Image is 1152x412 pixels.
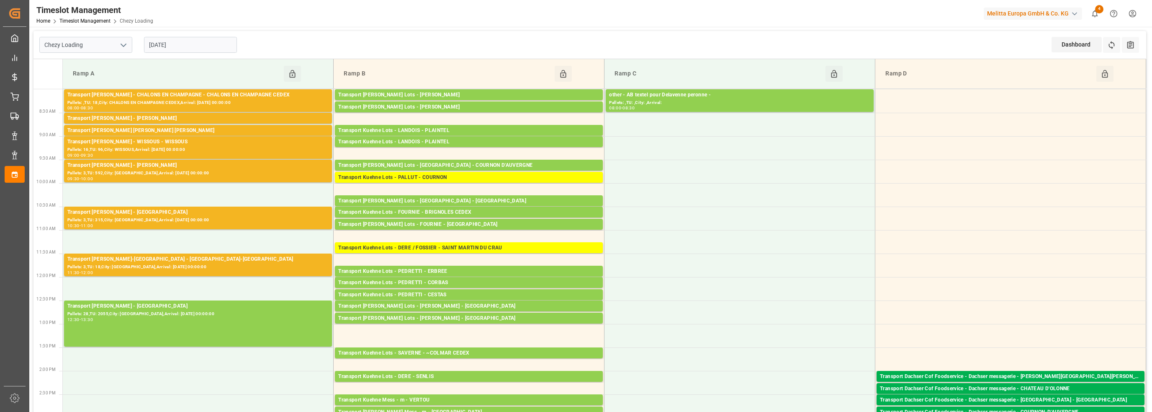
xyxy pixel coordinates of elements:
[39,367,56,372] span: 2:00 PM
[338,252,599,259] div: Pallets: ,TU: 623,City: [GEOGRAPHIC_DATA][PERSON_NAME],Arrival: [DATE] 00:00:00
[39,156,56,161] span: 9:30 AM
[81,106,93,110] div: 08:30
[611,66,825,82] div: Ramp C
[36,18,50,24] a: Home
[338,302,599,311] div: Transport [PERSON_NAME] Lots - [PERSON_NAME] - [GEOGRAPHIC_DATA]
[880,381,1141,388] div: Pallets: 1,TU: 9,City: [GEOGRAPHIC_DATA][PERSON_NAME],Arrival: [DATE] 00:00:00
[39,132,56,137] span: 9:00 AM
[338,91,599,99] div: Transport [PERSON_NAME] Lots - [PERSON_NAME]
[338,229,599,236] div: Pallets: 2,TU: 112,City: [GEOGRAPHIC_DATA],Arrival: [DATE] 00:00:00
[36,203,56,207] span: 10:30 AM
[67,224,80,228] div: 10:30
[984,5,1085,21] button: Melitta Europa GmbH & Co. KG
[880,393,1141,400] div: Pallets: ,TU: 73,City: [GEOGRAPHIC_DATA],Arrival: [DATE] 00:00:00
[338,299,599,306] div: Pallets: ,TU: 76,City: CESTAS,Arrival: [DATE] 00:00:00
[338,291,599,299] div: Transport Kuehne Lots - PEDRETTI - CESTAS
[338,358,599,365] div: Pallets: 5,TU: 538,City: ~COLMAR CEDEX,Arrival: [DATE] 00:00:00
[67,255,329,264] div: Transport [PERSON_NAME]-[GEOGRAPHIC_DATA] - [GEOGRAPHIC_DATA]-[GEOGRAPHIC_DATA]
[36,4,153,16] div: Timeslot Management
[67,123,329,130] div: Pallets: ,TU: 36,City: RECY,Arrival: [DATE] 00:00:00
[1095,5,1103,13] span: 4
[338,208,599,217] div: Transport Kuehne Lots - FOURNIE - BRIGNOLES CEDEX
[338,267,599,276] div: Transport Kuehne Lots - PEDRETTI - ERBREE
[338,244,599,252] div: Transport Kuehne Lots - DERE / FOSSIER - SAINT MARTIN DU CRAU
[36,226,56,231] span: 11:00 AM
[67,138,329,146] div: Transport [PERSON_NAME] - WISSOUS - WISSOUS
[338,381,599,388] div: Pallets: ,TU: 285,City: [GEOGRAPHIC_DATA],Arrival: [DATE] 00:00:00
[67,264,329,271] div: Pallets: 3,TU: 18,City: [GEOGRAPHIC_DATA],Arrival: [DATE] 00:00:00
[67,91,329,99] div: Transport [PERSON_NAME] - CHALONS EN CHAMPAGNE - CHALONS EN CHAMPAGNE CEDEX
[67,127,329,135] div: Transport [PERSON_NAME] [PERSON_NAME] [PERSON_NAME]
[622,106,635,110] div: 08:30
[80,318,81,321] div: -
[67,146,329,153] div: Pallets: 16,TU: 96,City: WISSOUS,Arrival: [DATE] 00:00:00
[80,224,81,228] div: -
[80,153,81,157] div: -
[81,153,93,157] div: 09:30
[338,323,599,330] div: Pallets: ,TU: 116,City: [GEOGRAPHIC_DATA],Arrival: [DATE] 00:00:00
[39,391,56,395] span: 2:30 PM
[39,109,56,114] span: 8:30 AM
[338,127,599,135] div: Transport Kuehne Lots - LANDOIS - PLAINTEL
[984,8,1082,20] div: Melitta Europa GmbH & Co. KG
[67,161,329,170] div: Transport [PERSON_NAME] - [PERSON_NAME]
[338,276,599,283] div: Pallets: 2,TU: 112,City: ERBREE,Arrival: [DATE] 00:00:00
[67,153,80,157] div: 09:00
[880,396,1141,404] div: Transport Dachser Cof Foodservice - Dachser messagerie - [GEOGRAPHIC_DATA] - [GEOGRAPHIC_DATA]
[67,318,80,321] div: 12:30
[67,271,80,275] div: 11:30
[81,318,93,321] div: 13:30
[882,66,1096,82] div: Ramp D
[67,208,329,217] div: Transport [PERSON_NAME] - [GEOGRAPHIC_DATA]
[609,106,621,110] div: 08:00
[338,373,599,381] div: Transport Kuehne Lots - DERE - SENLIS
[67,99,329,106] div: Pallets: ,TU: 18,City: CHALONS EN CHAMPAGNE CEDEX,Arrival: [DATE] 00:00:00
[338,220,599,229] div: Transport [PERSON_NAME] Lots - FOURNIE - [GEOGRAPHIC_DATA]
[338,161,599,170] div: Transport [PERSON_NAME] Lots - [GEOGRAPHIC_DATA] - COURNON D'AUVERGNE
[338,311,599,318] div: Pallets: 2,TU: ,City: [GEOGRAPHIC_DATA],Arrival: [DATE] 00:00:00
[36,250,56,254] span: 11:30 AM
[338,103,599,111] div: Transport [PERSON_NAME] Lots - [PERSON_NAME]
[1104,4,1123,23] button: Help Center
[338,111,599,119] div: Pallets: 5,TU: 95,City: [GEOGRAPHIC_DATA],Arrival: [DATE] 00:00:00
[338,404,599,412] div: Pallets: ,TU: 87,City: VERTOU,Arrival: [DATE] 00:00:00
[1085,4,1104,23] button: show 4 new notifications
[36,179,56,184] span: 10:00 AM
[67,114,329,123] div: Transport [PERSON_NAME] - [PERSON_NAME]
[67,302,329,311] div: Transport [PERSON_NAME] - [GEOGRAPHIC_DATA]
[338,314,599,323] div: Transport [PERSON_NAME] Lots - [PERSON_NAME] - [GEOGRAPHIC_DATA]
[67,170,329,177] div: Pallets: 3,TU: 592,City: [GEOGRAPHIC_DATA],Arrival: [DATE] 00:00:00
[338,279,599,287] div: Transport Kuehne Lots - PEDRETTI - CORBAS
[67,106,80,110] div: 08:00
[338,217,599,224] div: Pallets: 3,TU: 56,City: BRIGNOLES CEDEX,Arrival: [DATE] 00:00:00
[39,37,132,53] input: Type to search/select
[880,404,1141,412] div: Pallets: ,TU: 141,City: [GEOGRAPHIC_DATA] - [GEOGRAPHIC_DATA],Arrival: [DATE] 00:00:00
[80,271,81,275] div: -
[621,106,622,110] div: -
[69,66,284,82] div: Ramp A
[59,18,111,24] a: Timeslot Management
[340,66,555,82] div: Ramp B
[338,138,599,146] div: Transport Kuehne Lots - LANDOIS - PLAINTEL
[81,177,93,181] div: 10:00
[338,174,599,182] div: Transport Kuehne Lots - PALLUT - COURNON
[338,99,599,106] div: Pallets: 2,TU: 881,City: [GEOGRAPHIC_DATA],Arrival: [DATE] 00:00:00
[67,135,329,142] div: Pallets: 1,TU: 54,City: [PERSON_NAME] [PERSON_NAME],Arrival: [DATE] 00:00:00
[36,273,56,278] span: 12:00 PM
[609,99,870,106] div: Pallets: ,TU: ,City: ,Arrival:
[81,271,93,275] div: 12:00
[80,106,81,110] div: -
[39,320,56,325] span: 1:00 PM
[117,39,129,52] button: open menu
[144,37,237,53] input: DD-MM-YYYY
[338,197,599,205] div: Transport [PERSON_NAME] Lots - [GEOGRAPHIC_DATA] - [GEOGRAPHIC_DATA]
[67,311,329,318] div: Pallets: 28,TU: 2055,City: [GEOGRAPHIC_DATA],Arrival: [DATE] 00:00:00
[338,170,599,177] div: Pallets: 1,TU: 126,City: COURNON D'AUVERGNE,Arrival: [DATE] 00:00:00
[338,135,599,142] div: Pallets: 3,TU: 272,City: [GEOGRAPHIC_DATA],Arrival: [DATE] 00:00:00
[338,287,599,294] div: Pallets: 4,TU: 340,City: [GEOGRAPHIC_DATA],Arrival: [DATE] 00:00:00
[39,344,56,348] span: 1:30 PM
[609,91,870,99] div: other - AB textel pour Delavenne peronne -
[338,182,599,189] div: Pallets: 7,TU: 473,City: [GEOGRAPHIC_DATA],Arrival: [DATE] 00:00:00
[338,396,599,404] div: Transport Kuehne Mess - m - VERTOU
[880,385,1141,393] div: Transport Dachser Cof Foodservice - Dachser messagerie - CHATEAU D'OLONNE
